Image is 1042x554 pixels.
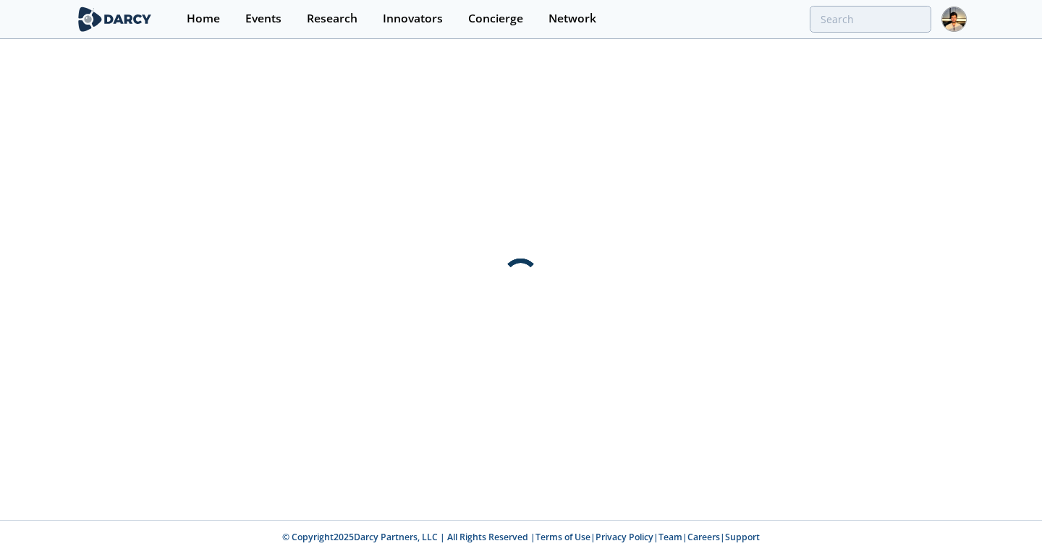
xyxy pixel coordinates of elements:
[941,7,967,32] img: Profile
[725,531,760,543] a: Support
[75,7,154,32] img: logo-wide.svg
[468,13,523,25] div: Concierge
[548,13,596,25] div: Network
[383,13,443,25] div: Innovators
[535,531,590,543] a: Terms of Use
[245,13,281,25] div: Events
[687,531,720,543] a: Careers
[596,531,653,543] a: Privacy Policy
[187,13,220,25] div: Home
[810,6,931,33] input: Advanced Search
[20,531,1022,544] p: © Copyright 2025 Darcy Partners, LLC | All Rights Reserved | | | | |
[307,13,357,25] div: Research
[658,531,682,543] a: Team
